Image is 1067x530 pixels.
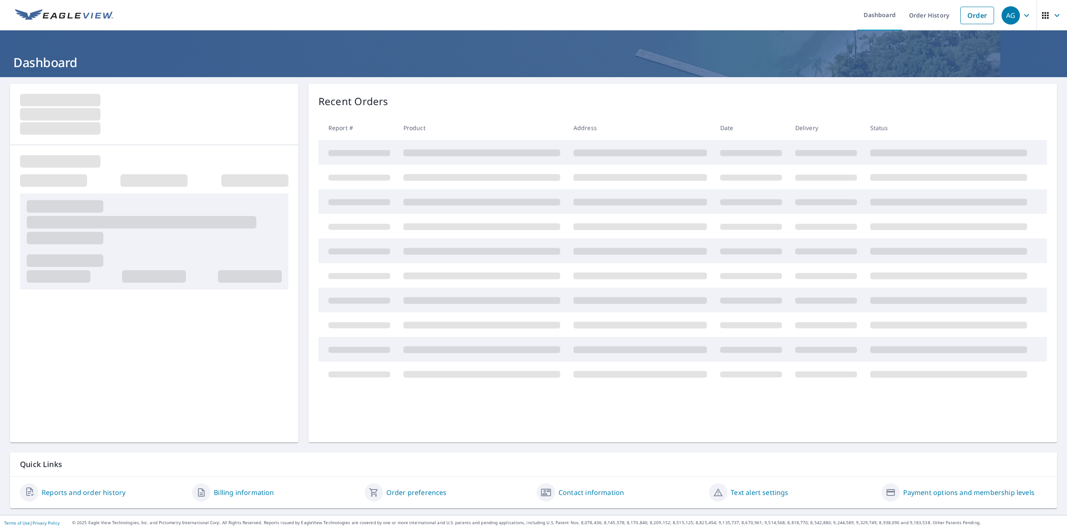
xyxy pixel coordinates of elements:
[1002,6,1020,25] div: AG
[33,520,60,526] a: Privacy Policy
[4,520,30,526] a: Terms of Use
[42,487,125,497] a: Reports and order history
[318,116,397,140] th: Report #
[559,487,624,497] a: Contact information
[72,520,1063,526] p: © 2025 Eagle View Technologies, Inc. and Pictometry International Corp. All Rights Reserved. Repo...
[397,116,567,140] th: Product
[714,116,789,140] th: Date
[960,7,994,24] a: Order
[864,116,1034,140] th: Status
[731,487,788,497] a: Text alert settings
[4,520,60,525] p: |
[10,54,1057,71] h1: Dashboard
[789,116,864,140] th: Delivery
[386,487,447,497] a: Order preferences
[214,487,274,497] a: Billing information
[903,487,1034,497] a: Payment options and membership levels
[15,9,113,22] img: EV Logo
[318,94,388,109] p: Recent Orders
[567,116,714,140] th: Address
[20,459,1047,470] p: Quick Links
